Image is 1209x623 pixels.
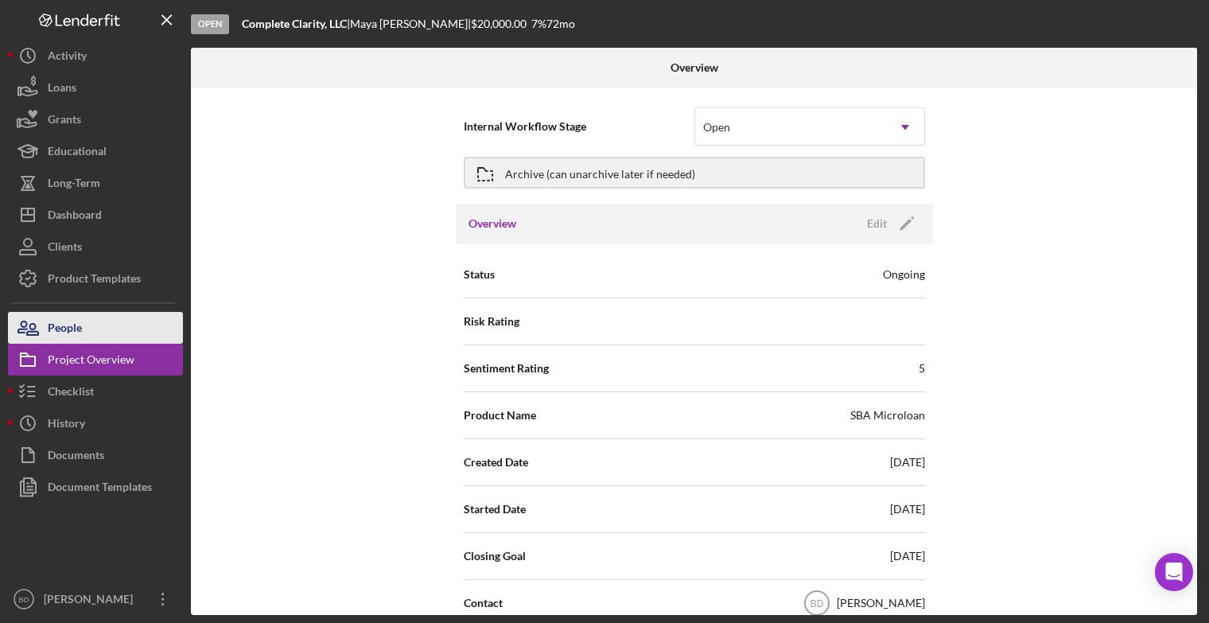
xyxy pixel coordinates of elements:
h3: Overview [468,216,516,232]
div: SBA Microloan [850,407,925,423]
button: Loans [8,72,183,103]
div: | [242,18,350,30]
div: Open [703,121,730,134]
button: Long-Term [8,167,183,199]
button: Document Templates [8,471,183,503]
div: People [48,312,82,348]
div: Ongoing [883,267,925,282]
button: Documents [8,439,183,471]
div: Educational [48,135,107,171]
button: Edit [857,212,920,236]
div: 7 % [531,18,546,30]
div: 72 mo [546,18,575,30]
span: Internal Workflow Stage [464,119,694,134]
span: Closing Goal [464,548,526,564]
span: Risk Rating [464,313,519,329]
div: $20,000.00 [471,18,531,30]
div: [DATE] [890,454,925,470]
div: Document Templates [48,471,152,507]
button: Dashboard [8,199,183,231]
div: History [48,407,85,443]
div: Activity [48,40,87,76]
button: History [8,407,183,439]
div: Maya [PERSON_NAME] | [350,18,471,30]
button: Grants [8,103,183,135]
div: Edit [867,212,887,236]
b: Overview [671,61,718,74]
div: Dashboard [48,199,102,235]
div: Archive (can unarchive later if needed) [505,158,695,187]
div: Product Templates [48,263,141,298]
div: Long-Term [48,167,100,203]
button: Clients [8,231,183,263]
button: Educational [8,135,183,167]
span: Contact [464,595,503,611]
div: Checklist [48,376,94,411]
span: Created Date [464,454,528,470]
text: BD [18,595,29,604]
button: Checklist [8,376,183,407]
button: Project Overview [8,344,183,376]
span: Product Name [464,407,536,423]
div: Documents [48,439,104,475]
span: Sentiment Rating [464,360,549,376]
div: Clients [48,231,82,267]
text: BD [810,598,823,609]
span: Status [464,267,495,282]
div: [DATE] [890,548,925,564]
div: [PERSON_NAME] [837,595,925,611]
b: Complete Clarity, LLC [242,17,347,30]
div: [PERSON_NAME] [40,583,143,619]
div: [DATE] [890,501,925,517]
div: Open Intercom Messenger [1155,553,1193,591]
button: People [8,312,183,344]
div: Open [191,14,229,34]
button: BD[PERSON_NAME] [8,583,183,615]
div: 5 [919,360,925,376]
div: Project Overview [48,344,134,380]
button: Product Templates [8,263,183,294]
div: Loans [48,72,76,107]
button: Activity [8,40,183,72]
span: Started Date [464,501,526,517]
div: Grants [48,103,81,139]
button: Archive (can unarchive later if needed) [464,157,925,189]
